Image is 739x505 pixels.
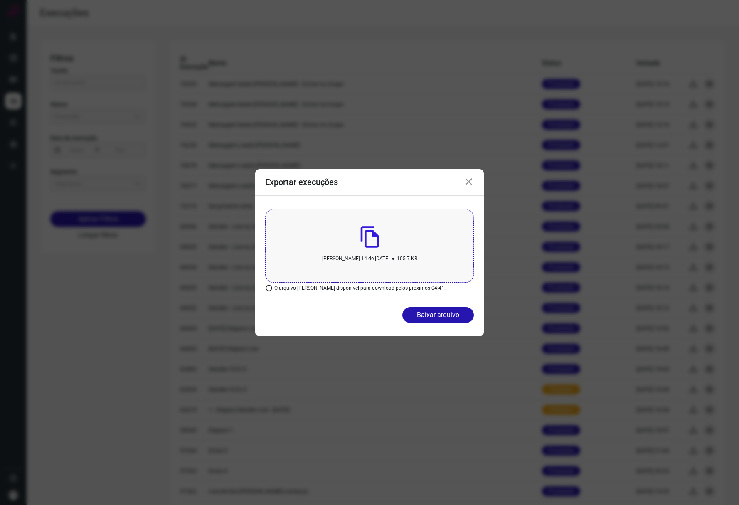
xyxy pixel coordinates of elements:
p: [PERSON_NAME] 14 de [DATE] 105.7 KB [322,252,417,266]
p: O arquivo [PERSON_NAME] disponível para download pelos próximos 04:41. [265,283,446,294]
img: File [360,226,379,248]
h3: Exportar execuções [265,177,338,187]
b: • [392,252,395,266]
button: Baixar arquivo [402,307,474,323]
